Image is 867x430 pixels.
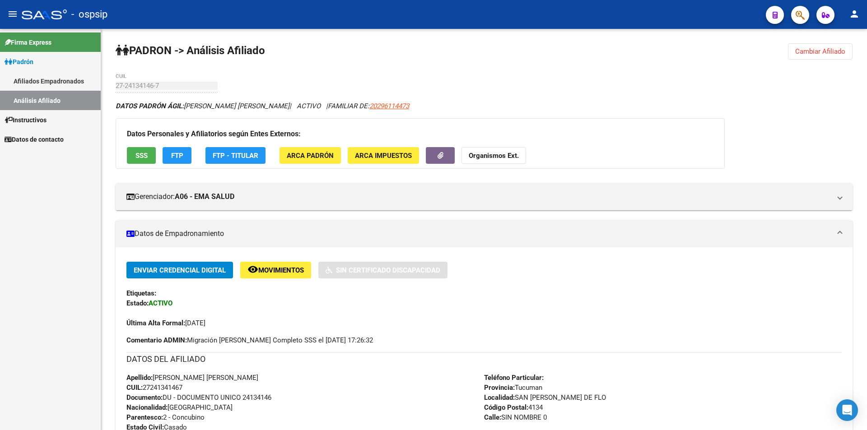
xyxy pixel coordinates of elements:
[126,262,233,278] button: Enviar Credencial Digital
[171,152,183,160] span: FTP
[126,374,258,382] span: [PERSON_NAME] [PERSON_NAME]
[116,102,184,110] strong: DATOS PADRÓN ÁGIL:
[484,413,501,421] strong: Calle:
[127,128,713,140] h3: Datos Personales y Afiliatorios según Entes Externos:
[795,47,845,55] span: Cambiar Afiliado
[71,5,107,24] span: - ospsip
[836,399,858,421] div: Open Intercom Messenger
[116,220,853,247] mat-expansion-panel-header: Datos de Empadronamiento
[369,102,409,110] span: 20296114473
[287,152,334,160] span: ARCA Padrón
[7,9,18,19] mat-icon: menu
[788,43,853,60] button: Cambiar Afiliado
[240,262,311,278] button: Movimientos
[461,147,526,164] button: Organismos Ext.
[126,403,233,412] span: [GEOGRAPHIC_DATA]
[126,336,187,344] strong: Comentario ADMIN:
[5,134,64,144] span: Datos de contacto
[484,413,547,421] span: SIN NOMBRE 0
[213,152,258,160] span: FTP - Titular
[175,192,234,202] strong: A06 - EMA SALUD
[126,374,153,382] strong: Apellido:
[484,403,543,412] span: 4134
[205,147,266,164] button: FTP - Titular
[126,403,168,412] strong: Nacionalidad:
[5,115,47,125] span: Instructivos
[126,413,163,421] strong: Parentesco:
[126,384,143,392] strong: CUIL:
[126,393,163,402] strong: Documento:
[116,102,289,110] span: [PERSON_NAME] [PERSON_NAME]
[116,102,409,110] i: | ACTIVO |
[116,44,265,57] strong: PADRON -> Análisis Afiliado
[484,403,528,412] strong: Código Postal:
[135,152,148,160] span: SSS
[126,299,149,307] strong: Estado:
[280,147,341,164] button: ARCA Padrón
[355,152,412,160] span: ARCA Impuestos
[336,266,440,274] span: Sin Certificado Discapacidad
[484,374,544,382] strong: Teléfono Particular:
[484,384,542,392] span: Tucuman
[126,413,205,421] span: 2 - Concubino
[247,264,258,275] mat-icon: remove_red_eye
[484,393,515,402] strong: Localidad:
[484,384,515,392] strong: Provincia:
[127,147,156,164] button: SSS
[469,152,519,160] strong: Organismos Ext.
[126,384,182,392] span: 27241341467
[126,319,185,327] strong: Última Alta Formal:
[5,57,33,67] span: Padrón
[258,266,304,274] span: Movimientos
[149,299,172,307] strong: ACTIVO
[126,192,831,202] mat-panel-title: Gerenciador:
[348,147,419,164] button: ARCA Impuestos
[849,9,860,19] mat-icon: person
[126,393,271,402] span: DU - DOCUMENTO UNICO 24134146
[126,289,156,297] strong: Etiquetas:
[318,262,447,278] button: Sin Certificado Discapacidad
[5,37,51,47] span: Firma Express
[126,229,831,239] mat-panel-title: Datos de Empadronamiento
[484,393,606,402] span: SAN [PERSON_NAME] DE FLO
[126,319,205,327] span: [DATE]
[134,266,226,274] span: Enviar Credencial Digital
[126,353,842,365] h3: DATOS DEL AFILIADO
[163,147,191,164] button: FTP
[328,102,409,110] span: FAMILIAR DE:
[126,335,373,345] span: Migración [PERSON_NAME] Completo SSS el [DATE] 17:26:32
[116,183,853,210] mat-expansion-panel-header: Gerenciador:A06 - EMA SALUD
